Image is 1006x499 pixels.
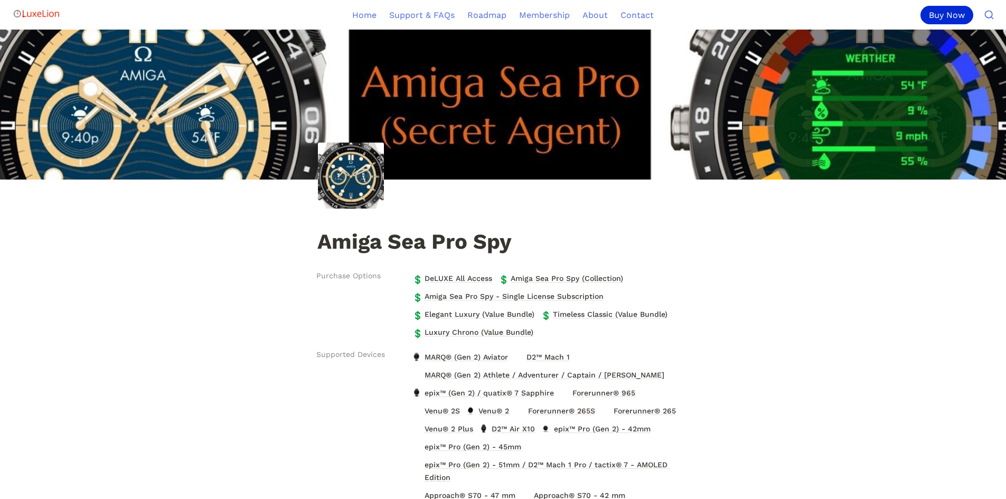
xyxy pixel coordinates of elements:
[514,353,523,361] img: D2™ Mach 1
[412,292,421,300] span: 💲
[412,467,421,475] img: epix™ Pro (Gen 2) - 51mm / D2™ Mach 1 Pro / tactix® 7 - AMOLED Edition
[424,458,684,484] span: epix™ Pro (Gen 2) - 51mm / D2™ Mach 1 Pro / tactix® 7 - AMOLED Edition
[495,270,626,287] a: 💲Amiga Sea Pro Spy (Collection)
[476,420,538,437] a: D2™ Air X10D2™ Air X10
[412,274,421,283] span: 💲
[412,310,421,318] span: 💲
[13,3,60,24] img: Logo
[491,422,536,436] span: D2™ Air X10
[409,384,557,401] a: epix™ (Gen 2) / quatix® 7 Sapphireepix™ (Gen 2) / quatix® 7 Sapphire
[412,442,421,451] img: epix™ Pro (Gen 2) - 45mm
[424,307,535,321] span: Elegant Luxury (Value Bundle)
[424,440,522,454] span: epix™ Pro (Gen 2) - 45mm
[409,349,511,365] a: MARQ® (Gen 2) AviatorMARQ® (Gen 2) Aviator
[512,402,598,419] a: Forerunner® 265SForerunner® 265S
[613,404,677,418] span: Forerunner® 265
[552,307,669,321] span: Timeless Classic (Value Bundle)
[316,349,385,360] span: Supported Devices
[424,422,474,436] span: Venu® 2 Plus
[409,420,476,437] a: Venu® 2 PlusVenu® 2 Plus
[409,402,463,419] a: Venu® 2SVenu® 2S
[318,143,384,209] img: Amiga Sea Pro Spy
[424,289,605,303] span: Amiga Sea Pro Spy - Single License Subscription
[424,386,555,400] span: epix™ (Gen 2) / quatix® 7 Sapphire
[424,368,665,382] span: MARQ® (Gen 2) Athlete / Adventurer / Captain / [PERSON_NAME]
[316,230,690,256] h1: Amiga Sea Pro Spy
[466,407,475,415] img: Venu® 2
[424,404,461,418] span: Venu® 2S
[560,389,569,397] img: Forerunner® 965
[515,407,524,415] img: Forerunner® 265S
[477,404,510,418] span: Venu® 2
[316,270,381,281] span: Purchase Options
[525,350,571,364] span: D2™ Mach 1
[409,456,686,486] a: epix™ Pro (Gen 2) - 51mm / D2™ Mach 1 Pro / tactix® 7 - AMOLED Editionepix™ Pro (Gen 2) - 51mm / ...
[424,271,493,285] span: DeLUXE All Access
[598,402,679,419] a: Forerunner® 265Forerunner® 265
[920,6,973,24] div: Buy Now
[479,425,488,433] img: D2™ Air X10
[412,328,421,336] span: 💲
[412,353,421,361] img: MARQ® (Gen 2) Aviator
[412,389,421,397] img: epix™ (Gen 2) / quatix® 7 Sapphire
[920,6,977,24] a: Buy Now
[541,310,549,318] span: 💲
[409,324,537,341] a: 💲Luxury Chrono (Value Bundle)
[511,349,573,365] a: D2™ Mach 1D2™ Mach 1
[601,407,610,415] img: Forerunner® 265
[424,325,534,339] span: Luxury Chrono (Value Bundle)
[409,306,538,323] a: 💲Elegant Luxury (Value Bundle)
[553,422,652,436] span: epix™ Pro (Gen 2) - 42mm
[499,274,507,283] span: 💲
[412,371,421,379] img: MARQ® (Gen 2) Athlete / Adventurer / Captain / Golfer
[557,384,638,401] a: Forerunner® 965Forerunner® 965
[409,270,495,287] a: 💲DeLUXE All Access
[541,425,550,433] img: epix™ Pro (Gen 2) - 42mm
[412,407,421,415] img: Venu® 2S
[538,306,671,323] a: 💲Timeless Classic (Value Bundle)
[463,402,512,419] a: Venu® 2Venu® 2
[409,366,667,383] a: MARQ® (Gen 2) Athlete / Adventurer / Captain / GolferMARQ® (Gen 2) Athlete / Adventurer / Captain...
[538,420,653,437] a: epix™ Pro (Gen 2) - 42mmepix™ Pro (Gen 2) - 42mm
[412,425,421,433] img: Venu® 2 Plus
[409,288,607,305] a: 💲Amiga Sea Pro Spy - Single License Subscription
[424,350,509,364] span: MARQ® (Gen 2) Aviator
[527,404,596,418] span: Forerunner® 265S
[571,386,636,400] span: Forerunner® 965
[409,438,524,455] a: epix™ Pro (Gen 2) - 45mmepix™ Pro (Gen 2) - 45mm
[510,271,624,285] span: Amiga Sea Pro Spy (Collection)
